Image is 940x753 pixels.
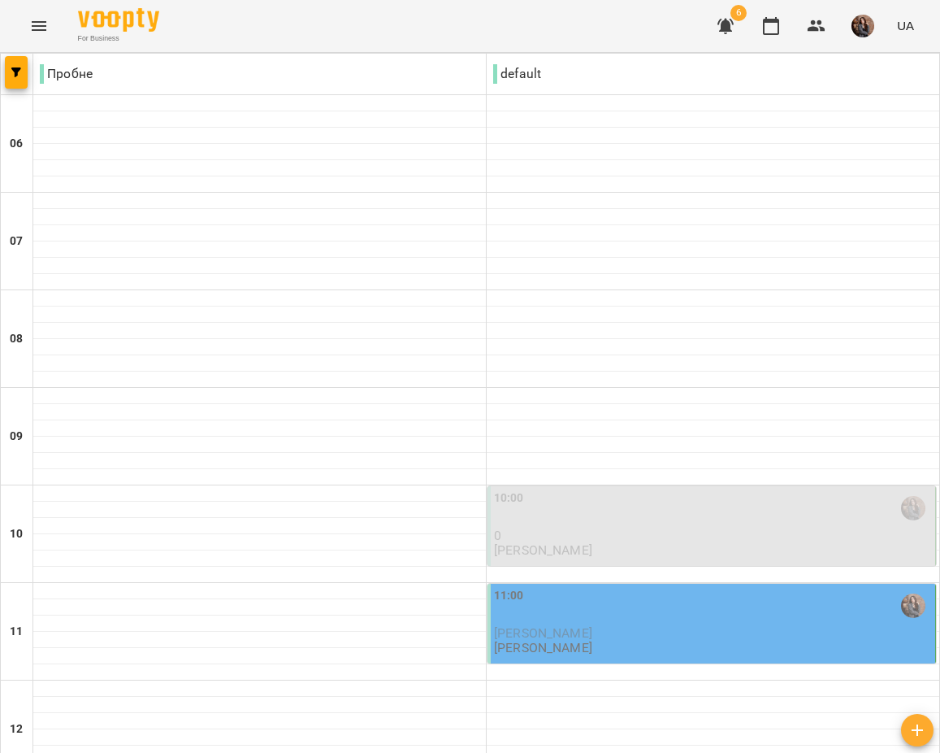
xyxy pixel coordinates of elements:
[19,7,58,46] button: Menu
[730,5,747,21] span: 6
[40,64,93,84] p: Пробне
[494,543,592,557] p: [PERSON_NAME]
[494,625,592,641] span: [PERSON_NAME]
[10,330,23,348] h6: 08
[901,496,925,520] img: Прокопенко Поліна Олександрівна
[493,64,541,84] p: default
[10,720,23,738] h6: 12
[10,135,23,153] h6: 06
[897,17,914,34] span: UA
[901,714,934,746] button: Створити урок
[10,428,23,446] h6: 09
[901,594,925,618] img: Прокопенко Поліна Олександрівна
[78,33,159,44] span: For Business
[494,490,524,507] label: 10:00
[494,529,932,542] p: 0
[851,15,874,37] img: 6c17d95c07e6703404428ddbc75e5e60.jpg
[10,233,23,250] h6: 07
[78,8,159,32] img: Voopty Logo
[494,641,592,655] p: [PERSON_NAME]
[10,525,23,543] h6: 10
[494,587,524,605] label: 11:00
[10,623,23,641] h6: 11
[890,11,921,41] button: UA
